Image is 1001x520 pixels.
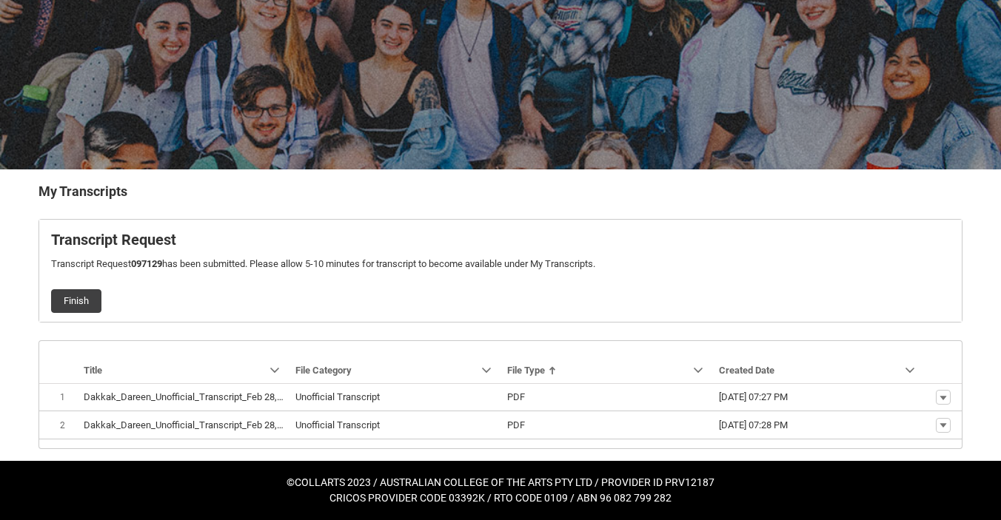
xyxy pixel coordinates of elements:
article: Request_Student_Transcript flow [38,219,962,323]
b: Transcript Request [51,231,176,249]
lightning-base-formatted-text: PDF [507,391,525,402]
lightning-formatted-date-time: [DATE] 07:27 PM [719,391,788,402]
lightning-base-formatted-text: Unofficial Transcript [295,391,380,402]
b: My Transcripts [38,183,127,199]
lightning-base-formatted-text: Dakkak_Dareen_Unofficial_Transcript_Feb 28, 2025.pdf [84,419,316,430]
lightning-base-formatted-text: PDF [507,419,525,430]
lightning-base-formatted-text: Dakkak_Dareen_Unofficial_Transcript_Feb 28, 2025.pdf [84,391,316,402]
p: Transcript Request has been submitted. Please allow 5-10 minutes for transcript to become availab... [51,257,950,271]
lightning-base-formatted-text: Unofficial Transcript [295,419,380,430]
lightning-formatted-date-time: [DATE] 07:28 PM [719,419,788,430]
b: 097129 [131,258,162,269]
button: Finish [51,289,101,313]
